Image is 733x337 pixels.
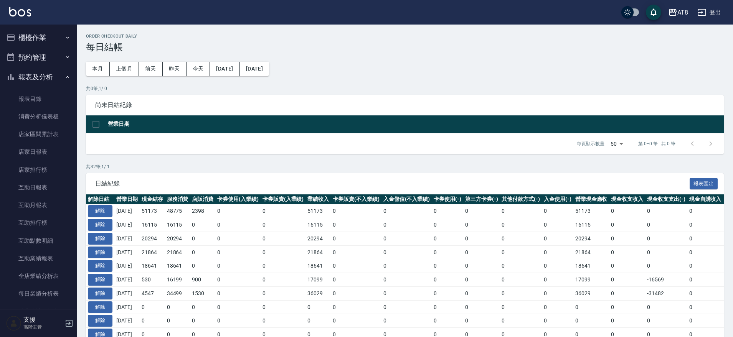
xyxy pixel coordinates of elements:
[638,140,675,147] p: 第 0–0 筆 共 0 筆
[665,5,691,20] button: AT8
[3,67,74,87] button: 報表及分析
[190,232,215,245] td: 0
[542,259,573,273] td: 0
[331,259,381,273] td: 0
[381,273,432,287] td: 0
[190,286,215,300] td: 1530
[463,194,500,204] th: 第三方卡券(-)
[432,314,463,328] td: 0
[609,259,645,273] td: 0
[645,232,687,245] td: 0
[88,301,112,313] button: 解除
[165,204,190,218] td: 48775
[463,273,500,287] td: 0
[542,273,573,287] td: 0
[432,218,463,232] td: 0
[114,194,140,204] th: 營業日期
[645,259,687,273] td: 0
[114,286,140,300] td: [DATE]
[165,232,190,245] td: 20294
[140,314,165,328] td: 0
[190,204,215,218] td: 2398
[694,5,724,20] button: 登出
[542,286,573,300] td: 0
[86,85,724,92] p: 共 0 筆, 1 / 0
[687,259,723,273] td: 0
[500,259,542,273] td: 0
[463,314,500,328] td: 0
[331,245,381,259] td: 0
[573,259,609,273] td: 18641
[215,314,261,328] td: 0
[542,194,573,204] th: 入金使用(-)
[432,204,463,218] td: 0
[331,273,381,287] td: 0
[573,232,609,245] td: 20294
[542,232,573,245] td: 0
[23,316,63,324] h5: 支援
[577,140,604,147] p: 每頁顯示數量
[140,232,165,245] td: 20294
[463,286,500,300] td: 0
[114,218,140,232] td: [DATE]
[114,259,140,273] td: [DATE]
[609,314,645,328] td: 0
[573,286,609,300] td: 36029
[542,300,573,314] td: 0
[261,218,306,232] td: 0
[463,300,500,314] td: 0
[500,245,542,259] td: 0
[687,194,723,204] th: 現金自購收入
[677,8,688,17] div: AT8
[573,300,609,314] td: 0
[140,259,165,273] td: 18641
[432,194,463,204] th: 卡券使用(-)
[432,259,463,273] td: 0
[190,273,215,287] td: 900
[687,286,723,300] td: 0
[609,286,645,300] td: 0
[88,288,112,299] button: 解除
[690,178,718,190] button: 報表匯出
[381,314,432,328] td: 0
[3,303,74,321] a: 營業統計分析表
[331,218,381,232] td: 0
[645,245,687,259] td: 0
[261,194,306,204] th: 卡券販賣(入業績)
[542,314,573,328] td: 0
[463,259,500,273] td: 0
[305,204,331,218] td: 51173
[106,115,724,133] th: 營業日期
[140,218,165,232] td: 16115
[9,7,31,16] img: Logo
[331,194,381,204] th: 卡券販賣(不入業績)
[3,28,74,48] button: 櫃檯作業
[88,274,112,286] button: 解除
[609,232,645,245] td: 0
[261,259,306,273] td: 0
[86,34,724,39] h2: Order checkout daily
[215,218,261,232] td: 0
[432,245,463,259] td: 0
[500,286,542,300] td: 0
[114,245,140,259] td: [DATE]
[542,245,573,259] td: 0
[609,204,645,218] td: 0
[331,204,381,218] td: 0
[542,218,573,232] td: 0
[500,194,542,204] th: 其他付款方式(-)
[95,180,690,187] span: 日結紀錄
[645,273,687,287] td: -16569
[165,194,190,204] th: 服務消費
[645,314,687,328] td: 0
[305,232,331,245] td: 20294
[573,194,609,204] th: 營業現金應收
[3,214,74,232] a: 互助排行榜
[3,232,74,250] a: 互助點數明細
[114,314,140,328] td: [DATE]
[463,204,500,218] td: 0
[463,232,500,245] td: 0
[140,204,165,218] td: 51173
[687,273,723,287] td: 0
[305,259,331,273] td: 18641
